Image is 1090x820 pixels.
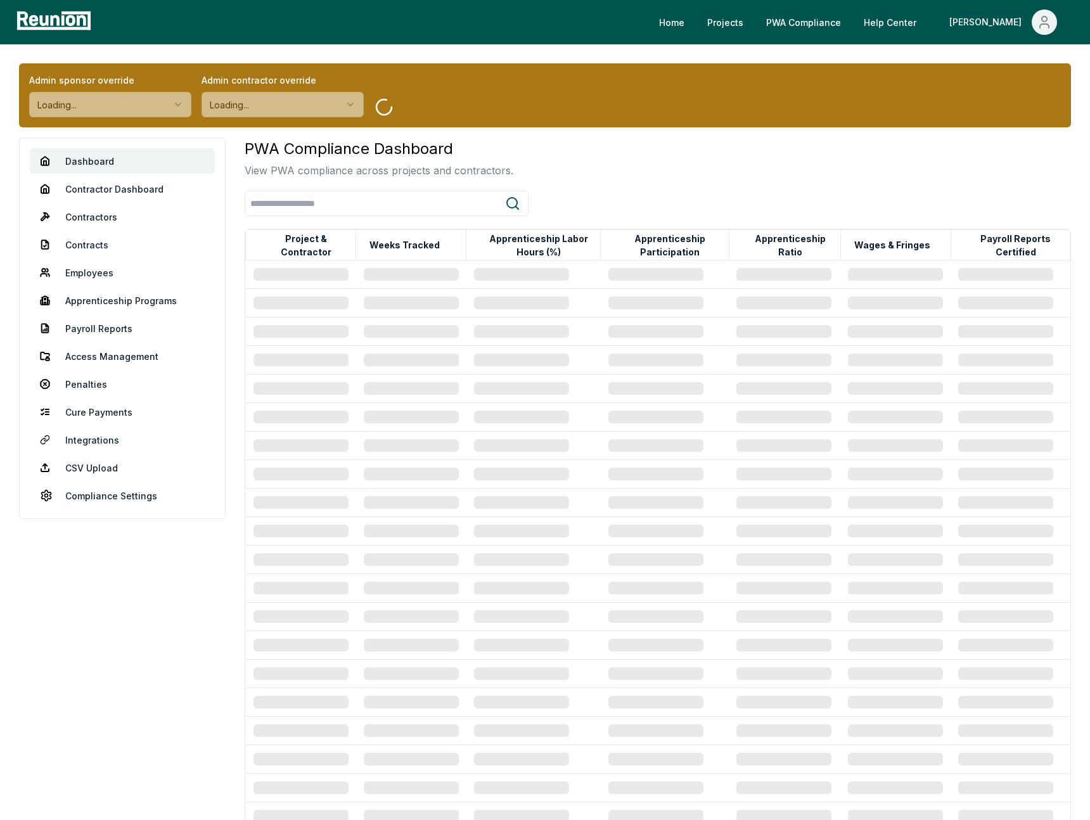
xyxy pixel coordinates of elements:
[202,74,364,87] label: Admin contractor override
[697,10,753,35] a: Projects
[756,10,851,35] a: PWA Compliance
[939,10,1067,35] button: [PERSON_NAME]
[854,10,926,35] a: Help Center
[29,74,191,87] label: Admin sponsor override
[245,163,513,178] p: View PWA compliance across projects and contractors.
[30,343,215,369] a: Access Management
[30,232,215,257] a: Contracts
[245,138,513,160] h3: PWA Compliance Dashboard
[30,455,215,480] a: CSV Upload
[367,233,442,258] button: Weeks Tracked
[30,288,215,313] a: Apprenticeship Programs
[30,483,215,508] a: Compliance Settings
[649,10,695,35] a: Home
[649,10,1077,35] nav: Main
[30,371,215,397] a: Penalties
[30,260,215,285] a: Employees
[30,399,215,425] a: Cure Payments
[30,204,215,229] a: Contractors
[30,176,215,202] a: Contractor Dashboard
[30,427,215,452] a: Integrations
[257,233,356,258] button: Project & Contractor
[612,233,728,258] button: Apprenticeship Participation
[30,316,215,341] a: Payroll Reports
[962,233,1070,258] button: Payroll Reports Certified
[740,233,840,258] button: Apprenticeship Ratio
[477,233,600,258] button: Apprenticeship Labor Hours (%)
[852,233,933,258] button: Wages & Fringes
[30,148,215,174] a: Dashboard
[949,10,1027,35] div: [PERSON_NAME]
